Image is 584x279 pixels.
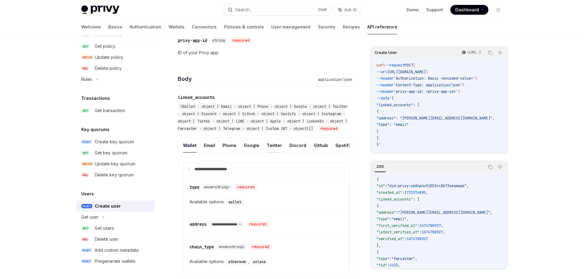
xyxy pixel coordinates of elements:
[230,37,252,43] div: required
[376,116,494,121] span: "address": "[PERSON_NAME][EMAIL_ADDRESS][DOMAIN_NAME]",
[95,224,114,232] div: Get users
[189,258,343,265] div: Available options:
[81,55,94,60] span: PATCH
[376,70,387,74] span: --url
[417,223,419,228] span: :
[376,217,389,221] span: "type"
[130,20,161,34] a: Authentication
[419,223,441,228] span: 1674788927
[271,20,311,34] a: User management
[81,6,119,14] img: light logo
[394,76,475,81] span: 'Authorization: Basic <encoded-value>'
[267,138,282,153] button: Twitter
[183,138,197,153] button: Wallet
[376,136,379,141] span: ]
[81,126,109,133] h5: Key quorums
[467,183,469,188] span: ,
[389,263,398,268] span: 4423
[223,138,236,153] button: Phone
[76,63,155,74] a: DELDelete policy
[396,210,398,215] span: :
[426,70,428,74] span: \
[81,44,90,49] span: GET
[95,236,118,243] div: Delete user
[169,20,185,34] a: Wallets
[81,66,89,71] span: DEL
[394,89,458,94] span: 'privy-app-id: <privy-app-id>'
[76,52,155,63] a: PATCHUpdate policy
[450,5,488,15] a: Dashboard
[189,184,199,190] div: type
[76,201,155,212] a: POSTCreate user
[376,236,404,241] span: "verified_at"
[95,202,121,210] div: Create user
[235,184,257,190] div: required
[224,20,264,34] a: Policies & controls
[415,256,417,261] span: ,
[375,163,386,170] div: 200
[344,7,357,13] span: Ask AI
[250,259,268,265] code: solana
[387,70,426,74] span: [URL][DOMAIN_NAME]
[95,138,134,145] div: Create key quorum
[76,147,155,158] a: GETGet key quorum
[389,96,394,101] span: '{
[376,103,419,107] span: "linked_accounts": [
[204,138,215,153] button: Email
[289,138,306,153] button: Discord
[76,256,155,267] a: POSTPregenerate wallets
[441,223,443,228] span: ,
[376,190,402,195] span: "created_at"
[367,20,397,34] a: API reference
[81,226,90,231] span: GET
[81,76,92,83] div: Rules
[413,63,415,68] span: \
[81,259,92,264] span: POST
[178,94,215,100] div: linked_accounts
[376,89,394,94] span: --header
[226,259,248,265] code: ethereum
[385,63,404,68] span: --request
[192,20,217,34] a: Connectors
[398,263,400,268] span: ,
[490,210,492,215] span: ,
[455,7,479,13] span: Dashboard
[376,203,379,208] span: {
[458,47,484,58] button: cURL
[376,256,389,261] span: "type"
[376,263,387,268] span: "fid"
[81,173,89,177] span: DEL
[81,204,92,209] span: POST
[458,89,460,94] span: \
[76,245,155,256] a: POSTAdd custom metadata
[76,234,155,245] a: DELDelete user
[178,104,348,131] span: (Wallet · object | Email · object | Phone · object | Google · object | Twitter · object | Discord...
[376,83,394,88] span: --header
[376,230,419,235] span: "latest_verified_at"
[95,171,134,179] div: Delete key quorum
[376,76,394,81] span: --header
[376,197,413,202] span: "linked_accounts"
[178,49,355,56] p: ID of your Privy app.
[219,244,245,249] span: enum<string>
[244,138,259,153] button: Google
[95,149,127,156] div: Get key quorum
[81,140,92,144] span: POST
[462,83,464,88] span: \
[76,136,155,147] a: POSTCreate key quorum
[76,169,155,180] a: DELDelete key quorum
[95,54,123,61] div: Update policy
[178,37,207,43] div: privy-app-id
[376,223,417,228] span: "first_verified_at"
[407,7,419,13] a: Demo
[189,198,343,205] div: Available options:
[407,236,428,241] span: 1674788927
[376,210,396,215] span: "address"
[318,7,327,12] span: Ctrl K
[389,256,391,261] span: :
[376,63,385,68] span: curl
[404,236,407,241] span: :
[376,96,389,101] span: --data
[376,177,379,182] span: {
[314,138,328,153] button: Github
